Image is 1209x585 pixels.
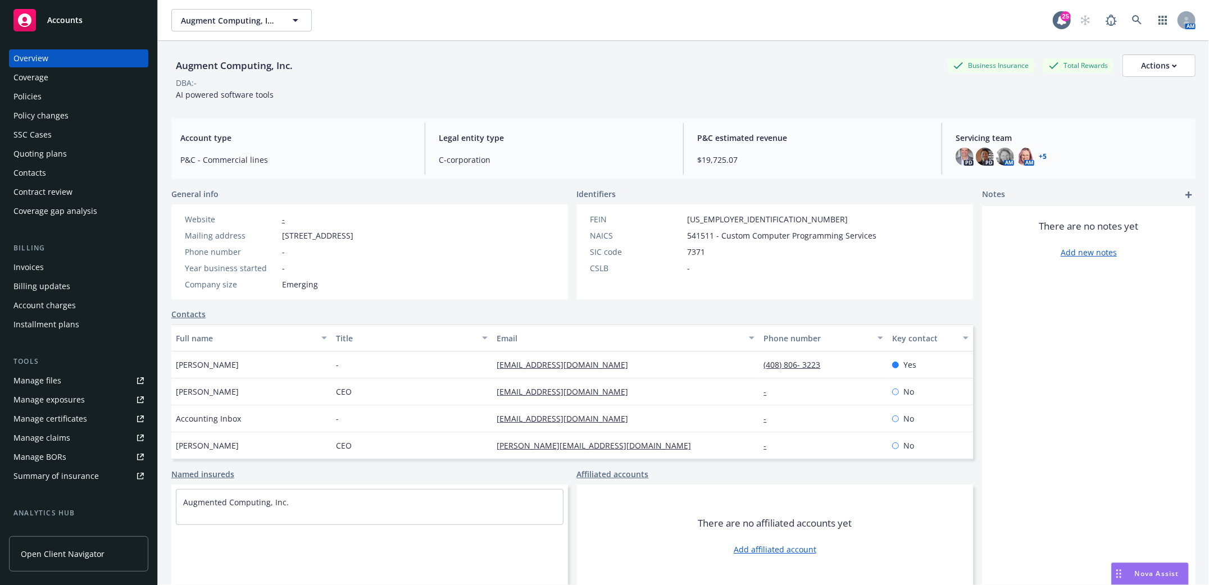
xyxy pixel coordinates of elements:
[13,183,72,201] div: Contract review
[176,77,197,89] div: DBA: -
[21,548,104,560] span: Open Client Navigator
[590,213,683,225] div: FEIN
[948,58,1034,72] div: Business Insurance
[13,202,97,220] div: Coverage gap analysis
[336,440,352,451] span: CEO
[9,88,148,106] a: Policies
[336,386,352,397] span: CEO
[1141,55,1177,76] div: Actions
[13,49,48,67] div: Overview
[1152,9,1174,31] a: Switch app
[9,49,148,67] a: Overview
[9,356,148,367] div: Tools
[13,68,48,86] div: Coverage
[9,508,148,519] div: Analytics hub
[183,497,289,508] a: Augmented Computing, Inc.
[888,325,973,351] button: Key contact
[282,230,353,241] span: [STREET_ADDRESS]
[497,332,743,344] div: Email
[171,9,312,31] button: Augment Computing, Inc.
[185,246,278,258] div: Phone number
[13,316,79,333] div: Installment plans
[763,413,775,424] a: -
[577,468,649,480] a: Affiliated accounts
[1039,220,1139,233] span: There are no notes yet
[1061,246,1117,258] a: Add new notes
[9,258,148,276] a: Invoices
[180,154,411,166] span: P&C - Commercial lines
[9,410,148,428] a: Manage certificates
[336,332,475,344] div: Title
[13,107,69,125] div: Policy changes
[976,148,994,166] img: photo
[185,213,278,225] div: Website
[13,429,70,447] div: Manage claims
[282,246,285,258] span: -
[697,132,928,144] span: P&C estimated revenue
[282,278,318,290] span: Emerging
[185,230,278,241] div: Mailing address
[698,517,852,530] span: There are no affiliated accounts yet
[176,413,241,424] span: Accounting Inbox
[9,183,148,201] a: Contract review
[13,467,99,485] div: Summary of insurance
[734,543,816,555] a: Add affiliated account
[996,148,1014,166] img: photo
[176,386,239,397] span: [PERSON_NAME]
[688,230,877,241] span: 541511 - Custom Computer Programming Services
[185,262,278,274] div: Year business started
[336,413,339,424] span: -
[171,58,297,73] div: Augment Computing, Inc.
[331,325,492,351] button: Title
[763,359,829,370] a: (408) 806- 3223
[13,258,44,276] div: Invoices
[590,230,683,241] div: NAICS
[1100,9,1122,31] a: Report a Bug
[9,391,148,409] a: Manage exposures
[1043,58,1113,72] div: Total Rewards
[171,325,331,351] button: Full name
[176,89,274,100] span: AI powered software tools
[497,359,637,370] a: [EMAIL_ADDRESS][DOMAIN_NAME]
[1112,563,1126,584] div: Drag to move
[176,359,239,371] span: [PERSON_NAME]
[903,359,916,371] span: Yes
[47,16,83,25] span: Accounts
[13,410,87,428] div: Manage certificates
[697,154,928,166] span: $19,725.07
[9,277,148,295] a: Billing updates
[176,332,315,344] div: Full name
[9,145,148,163] a: Quoting plans
[763,440,775,451] a: -
[763,332,870,344] div: Phone number
[9,523,148,541] a: Loss summary generator
[336,359,339,371] span: -
[171,188,219,200] span: General info
[590,246,683,258] div: SIC code
[903,413,914,424] span: No
[577,188,616,200] span: Identifiers
[13,296,76,314] div: Account charges
[180,132,411,144] span: Account type
[9,296,148,314] a: Account charges
[13,372,61,390] div: Manage files
[1135,569,1179,578] span: Nova Assist
[497,440,700,451] a: [PERSON_NAME][EMAIL_ADDRESS][DOMAIN_NAME]
[9,448,148,466] a: Manage BORs
[439,132,670,144] span: Legal entity type
[13,88,42,106] div: Policies
[688,246,706,258] span: 7371
[688,213,848,225] span: [US_EMPLOYER_IDENTIFICATION_NUMBER]
[492,325,760,351] button: Email
[171,308,206,320] a: Contacts
[185,278,278,290] div: Company size
[9,107,148,125] a: Policy changes
[9,164,148,182] a: Contacts
[1126,9,1148,31] a: Search
[590,262,683,274] div: CSLB
[171,468,234,480] a: Named insureds
[13,391,85,409] div: Manage exposures
[13,164,46,182] div: Contacts
[9,467,148,485] a: Summary of insurance
[282,214,285,225] a: -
